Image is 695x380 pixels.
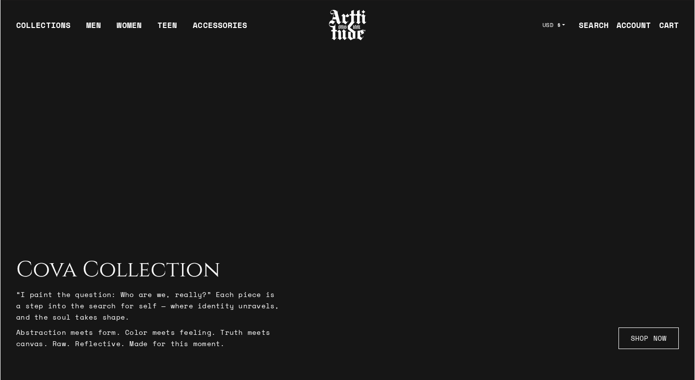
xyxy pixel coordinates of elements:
[571,15,609,35] a: SEARCH
[651,15,679,35] a: Open cart
[618,327,679,349] a: SHOP NOW
[659,19,679,31] div: CART
[328,8,367,42] img: Arttitude
[16,19,71,39] div: COLLECTIONS
[8,19,255,39] ul: Main navigation
[86,19,101,39] a: MEN
[16,326,281,349] p: Abstraction meets form. Color meets feeling. Truth meets canvas. Raw. Reflective. Made for this m...
[193,19,247,39] div: ACCESSORIES
[16,257,281,283] h2: Cova Collection
[542,21,561,29] span: USD $
[609,15,651,35] a: ACCOUNT
[157,19,177,39] a: TEEN
[16,289,281,323] p: “I paint the question: Who are we, really?” Each piece is a step into the search for self — where...
[537,14,571,36] button: USD $
[117,19,142,39] a: WOMEN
